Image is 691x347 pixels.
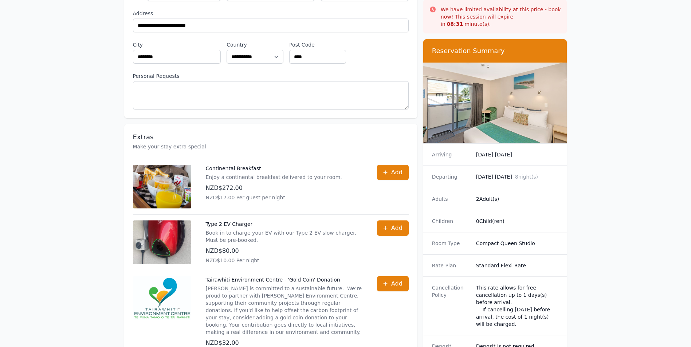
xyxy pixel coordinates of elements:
strong: 08 : 31 [447,21,463,27]
label: Personal Requests [133,72,409,80]
p: We have limited availability at this price - book now! This session will expire in minute(s). [441,6,561,28]
div: This rate allows for free cancellation up to 1 days(s) before arrival. If cancelling [DATE] befor... [476,284,558,328]
p: Enjoy a continental breakfast delivered to your room. [206,173,342,181]
label: Post Code [289,41,346,48]
label: City [133,41,221,48]
p: Make your stay extra special [133,143,409,150]
dd: Compact Queen Studio [476,240,558,247]
h3: Extras [133,133,409,141]
p: NZD$17.00 Per guest per night [206,194,342,201]
dd: 2 Adult(s) [476,195,558,203]
dt: Departing [432,173,470,180]
span: Add [391,168,403,177]
p: Type 2 EV Charger [206,220,362,228]
dt: Arriving [432,151,470,158]
span: Add [391,279,403,288]
dd: Standard Flexi Rate [476,262,558,269]
dt: Room Type [432,240,470,247]
p: [PERSON_NAME] is committed to a sustainable future. We’re proud to partner with [PERSON_NAME] Env... [206,285,362,336]
p: Tairawhiti Environment Centre - 'Gold Coin' Donation [206,276,362,283]
dt: Rate Plan [432,262,470,269]
img: Compact Queen Studio [423,63,567,143]
p: NZD$272.00 [206,184,342,192]
img: Tairawhiti Environment Centre - 'Gold Coin' Donation [133,276,191,320]
button: Add [377,165,409,180]
dd: 0 Child(ren) [476,218,558,225]
p: Continental Breakfast [206,165,342,172]
span: 8 night(s) [515,174,538,180]
h3: Reservation Summary [432,47,558,55]
dd: [DATE] [DATE] [476,151,558,158]
label: Country [227,41,283,48]
dt: Children [432,218,470,225]
span: Add [391,224,403,232]
button: Add [377,220,409,236]
dt: Adults [432,195,470,203]
img: Type 2 EV Charger [133,220,191,264]
p: Book in to charge your EV with our Type 2 EV slow charger. Must be pre-booked. [206,229,362,244]
dt: Cancellation Policy [432,284,470,328]
dd: [DATE] [DATE] [476,173,558,180]
img: Continental Breakfast [133,165,191,208]
label: Address [133,10,409,17]
p: NZD$80.00 [206,247,362,255]
button: Add [377,276,409,291]
p: NZD$10.00 Per night [206,257,362,264]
